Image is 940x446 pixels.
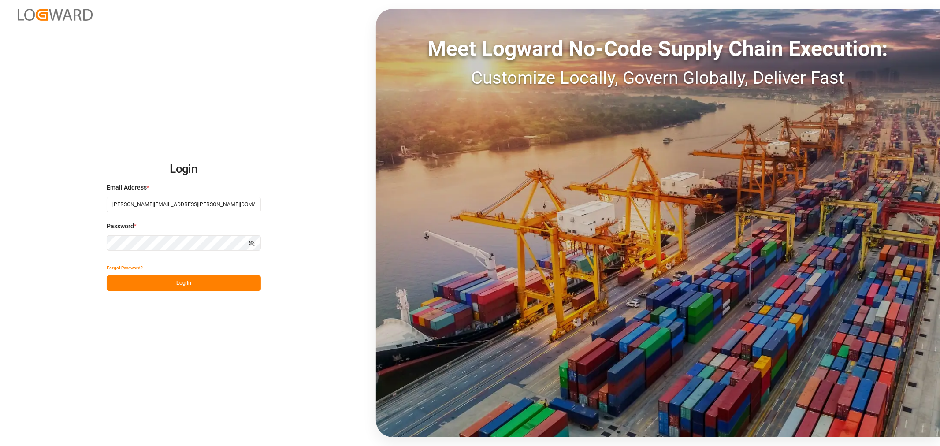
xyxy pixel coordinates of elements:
[107,155,261,183] h2: Login
[107,197,261,212] input: Enter your email
[376,33,940,65] div: Meet Logward No-Code Supply Chain Execution:
[376,65,940,91] div: Customize Locally, Govern Globally, Deliver Fast
[107,222,134,231] span: Password
[18,9,93,21] img: Logward_new_orange.png
[107,183,147,192] span: Email Address
[107,260,143,275] button: Forgot Password?
[107,275,261,291] button: Log In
